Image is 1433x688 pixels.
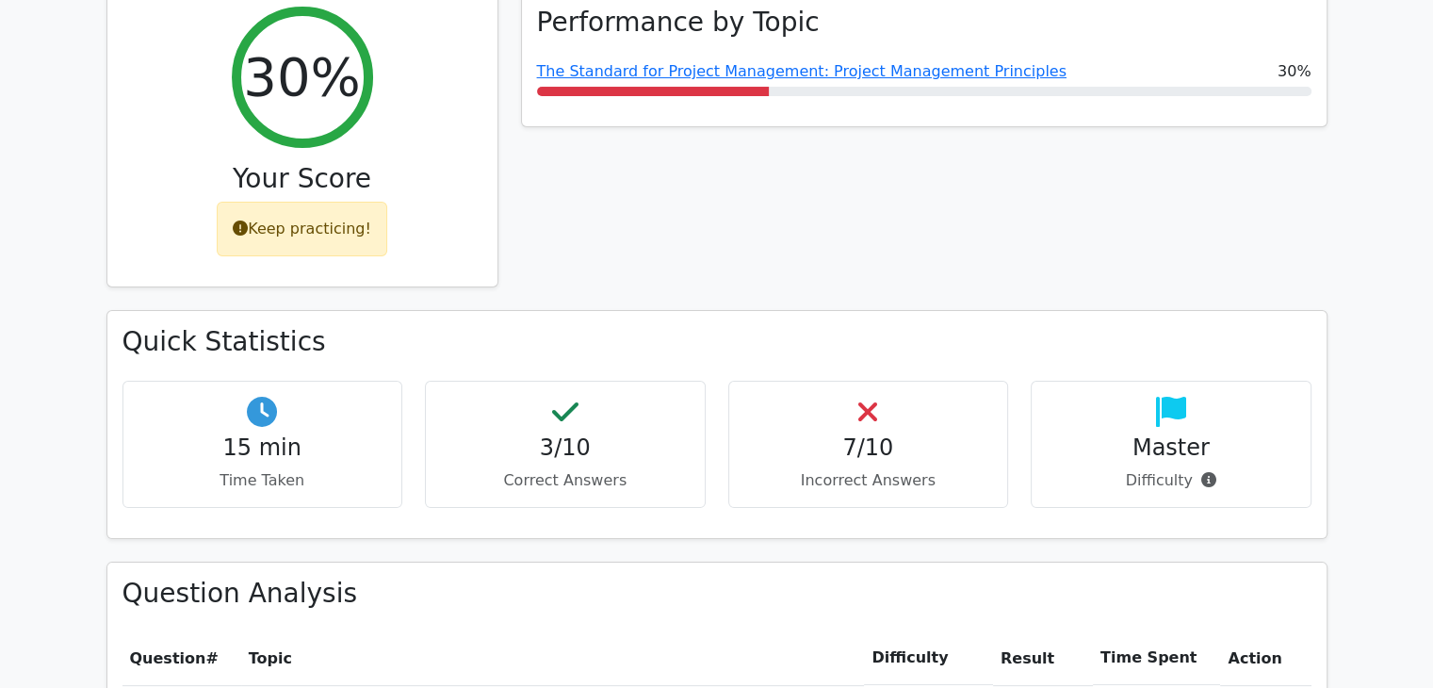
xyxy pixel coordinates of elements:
[744,434,993,462] h4: 7/10
[122,163,482,195] h3: Your Score
[744,469,993,492] p: Incorrect Answers
[243,45,360,108] h2: 30%
[864,631,992,685] th: Difficulty
[1093,631,1220,685] th: Time Spent
[537,7,820,39] h3: Performance by Topic
[138,434,387,462] h4: 15 min
[1220,631,1311,685] th: Action
[441,434,690,462] h4: 3/10
[122,326,1311,358] h3: Quick Statistics
[122,631,241,685] th: #
[241,631,865,685] th: Topic
[138,469,387,492] p: Time Taken
[130,649,206,667] span: Question
[993,631,1093,685] th: Result
[217,202,387,256] div: Keep practicing!
[1047,434,1295,462] h4: Master
[122,578,1311,610] h3: Question Analysis
[1047,469,1295,492] p: Difficulty
[1278,60,1311,83] span: 30%
[537,62,1067,80] a: The Standard for Project Management: Project Management Principles
[441,469,690,492] p: Correct Answers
